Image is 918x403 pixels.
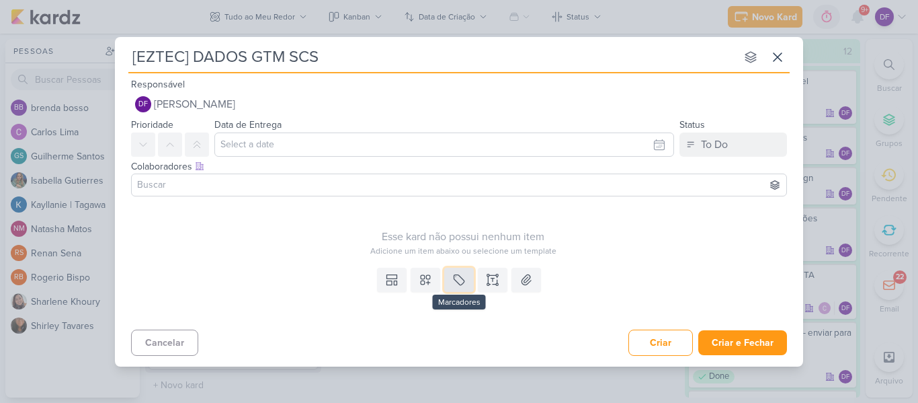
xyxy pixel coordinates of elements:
[131,119,173,131] label: Prioridade
[701,137,728,153] div: To Do
[135,96,151,112] div: Diego Freitas
[131,159,787,174] div: Colaboradores
[698,330,787,355] button: Criar e Fechar
[154,96,235,112] span: [PERSON_NAME]
[679,119,705,131] label: Status
[628,330,693,356] button: Criar
[679,133,787,157] button: To Do
[131,229,795,245] div: Esse kard não possui nenhum item
[134,177,784,193] input: Buscar
[433,295,486,309] div: Marcadores
[128,45,736,69] input: Kard Sem Título
[214,133,674,157] input: Select a date
[214,119,282,131] label: Data de Entrega
[138,101,148,108] p: DF
[131,330,198,356] button: Cancelar
[131,245,795,257] div: Adicione um item abaixo ou selecione um template
[131,79,185,90] label: Responsável
[131,92,787,116] button: DF [PERSON_NAME]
